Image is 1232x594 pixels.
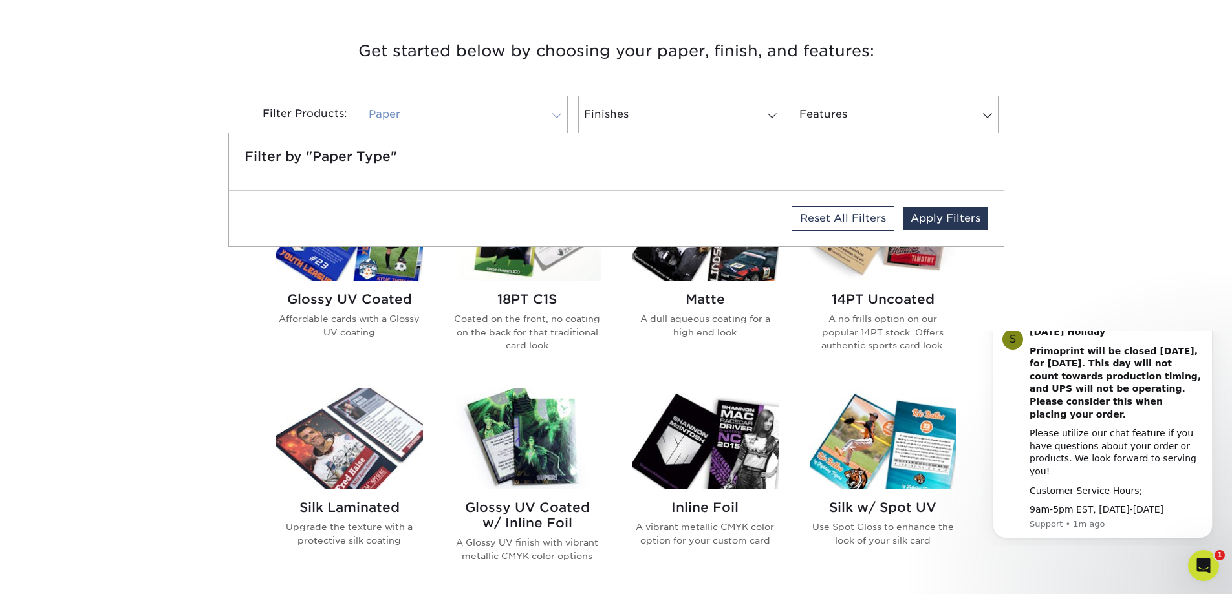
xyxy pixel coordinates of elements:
[363,96,568,133] a: Paper
[454,292,601,307] h2: 18PT C1S
[454,312,601,352] p: Coated on the front, no coating on the back for that traditional card look
[810,180,956,372] a: 14PT Uncoated Trading Cards 14PT Uncoated A no frills option on our popular 14PT stock. Offers au...
[794,96,999,133] a: Features
[632,388,779,489] img: Inline Foil Trading Cards
[792,206,894,231] a: Reset All Filters
[238,22,995,80] h3: Get started below by choosing your paper, finish, and features:
[3,555,110,589] iframe: Google Customer Reviews
[56,15,228,89] b: Primoprint will be closed [DATE], for [DATE]. This day will not count towards production timing, ...
[454,180,601,372] a: 18PT C1S Trading Cards 18PT C1S Coated on the front, no coating on the back for that traditional ...
[56,154,230,167] div: Customer Service Hours;
[1215,550,1225,560] span: 1
[632,388,779,583] a: Inline Foil Trading Cards Inline Foil A vibrant metallic CMYK color option for your custom card
[276,388,423,583] a: Silk Laminated Trading Cards Silk Laminated Upgrade the texture with a protective silk coating
[244,149,988,164] h5: Filter by "Paper Type"
[810,520,956,547] p: Use Spot Gloss to enhance the look of your silk card
[56,187,230,199] p: Message from Support, sent 1m ago
[1188,550,1219,581] iframe: Intercom live chat
[578,96,783,133] a: Finishes
[56,173,230,186] div: 9am-5pm EST, [DATE]-[DATE]
[632,292,779,307] h2: Matte
[903,207,988,230] a: Apply Filters
[810,292,956,307] h2: 14PT Uncoated
[276,388,423,489] img: Silk Laminated Trading Cards
[973,331,1232,546] iframe: Intercom notifications message
[228,96,358,133] div: Filter Products:
[810,388,956,489] img: Silk w/ Spot UV Trading Cards
[276,520,423,547] p: Upgrade the texture with a protective silk coating
[276,292,423,307] h2: Glossy UV Coated
[454,536,601,562] p: A Glossy UV finish with vibrant metallic CMYK color options
[810,500,956,515] h2: Silk w/ Spot UV
[454,388,601,583] a: Glossy UV Coated w/ Inline Foil Trading Cards Glossy UV Coated w/ Inline Foil A Glossy UV finish ...
[810,312,956,352] p: A no frills option on our popular 14PT stock. Offers authentic sports card look.
[454,388,601,489] img: Glossy UV Coated w/ Inline Foil Trading Cards
[56,96,230,147] div: Please utilize our chat feature if you have questions about your order or products. We look forwa...
[632,520,779,547] p: A vibrant metallic CMYK color option for your custom card
[632,312,779,339] p: A dull aqueous coating for a high end look
[632,500,779,515] h2: Inline Foil
[276,312,423,339] p: Affordable cards with a Glossy UV coating
[454,500,601,531] h2: Glossy UV Coated w/ Inline Foil
[810,388,956,583] a: Silk w/ Spot UV Trading Cards Silk w/ Spot UV Use Spot Gloss to enhance the look of your silk card
[632,180,779,372] a: Matte Trading Cards Matte A dull aqueous coating for a high end look
[276,180,423,372] a: Glossy UV Coated Trading Cards Glossy UV Coated Affordable cards with a Glossy UV coating
[276,500,423,515] h2: Silk Laminated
